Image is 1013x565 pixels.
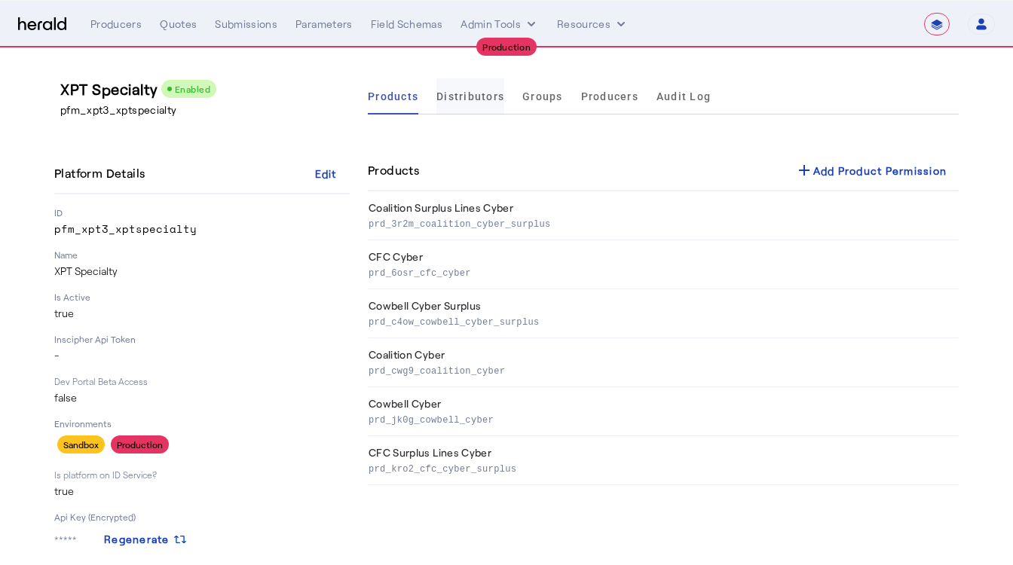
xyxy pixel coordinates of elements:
div: Submissions [215,17,277,32]
th: Coalition Surplus Lines Cyber [368,191,959,240]
div: Field Schemas [371,17,443,32]
p: XPT Specialty [54,264,350,279]
span: Groups [522,91,563,102]
span: Products [368,91,418,102]
p: prd_kro2_cfc_cyber_surplus [369,460,953,475]
mat-icon: add [795,161,813,179]
button: Edit [301,160,350,187]
a: Groups [522,78,563,115]
p: Api Key (Encrypted) [54,511,350,523]
p: prd_c4ow_cowbell_cyber_surplus [369,313,953,328]
span: Audit Log [656,91,711,102]
button: Regenerate [92,526,200,553]
th: Cowbell Cyber [368,387,959,436]
p: Inscipher Api Token [54,333,350,345]
button: Resources dropdown menu [557,17,629,32]
p: Name [54,249,350,261]
p: Is Active [54,291,350,303]
span: Enabled [175,84,211,94]
span: Distributors [436,91,504,102]
p: Environments [54,417,350,429]
h3: XPT Specialty [60,78,356,99]
th: Coalition Cyber [368,338,959,387]
p: true [54,306,350,321]
p: pfm_xpt3_xptspecialty [54,221,350,237]
h4: Products [368,161,419,179]
a: Audit Log [656,78,711,115]
p: prd_6osr_cfc_cyber [369,264,953,279]
p: ID [54,206,350,218]
div: Edit [315,166,337,182]
button: internal dropdown menu [461,17,539,32]
p: Dev Portal Beta Access [54,375,350,387]
h4: Platform Details [54,164,151,182]
p: false [54,390,350,405]
img: Herald Logo [18,17,66,32]
a: Producers [581,78,638,115]
span: Regenerate [104,533,170,545]
p: pfm_xpt3_xptspecialty [60,102,356,118]
p: - [54,348,350,363]
th: CFC Cyber [368,240,959,289]
div: Production [476,38,537,56]
div: Production [111,435,169,454]
th: CFC Surplus Lines Cyber [368,436,959,485]
div: Producers [90,17,142,32]
p: Is platform on ID Service? [54,469,350,481]
a: Distributors [436,78,504,115]
p: true [54,484,350,499]
p: prd_3r2m_coalition_cyber_surplus [369,215,953,231]
th: Cowbell Cyber Surplus [368,289,959,338]
div: Parameters [295,17,353,32]
button: Add Product Permission [783,157,959,184]
span: Producers [581,91,638,102]
div: Add Product Permission [795,161,947,179]
p: prd_jk0g_cowbell_cyber [369,411,953,426]
div: Quotes [160,17,197,32]
p: prd_cwg9_coalition_cyber [369,362,953,377]
div: Sandbox [57,435,105,454]
a: Products [368,78,418,115]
